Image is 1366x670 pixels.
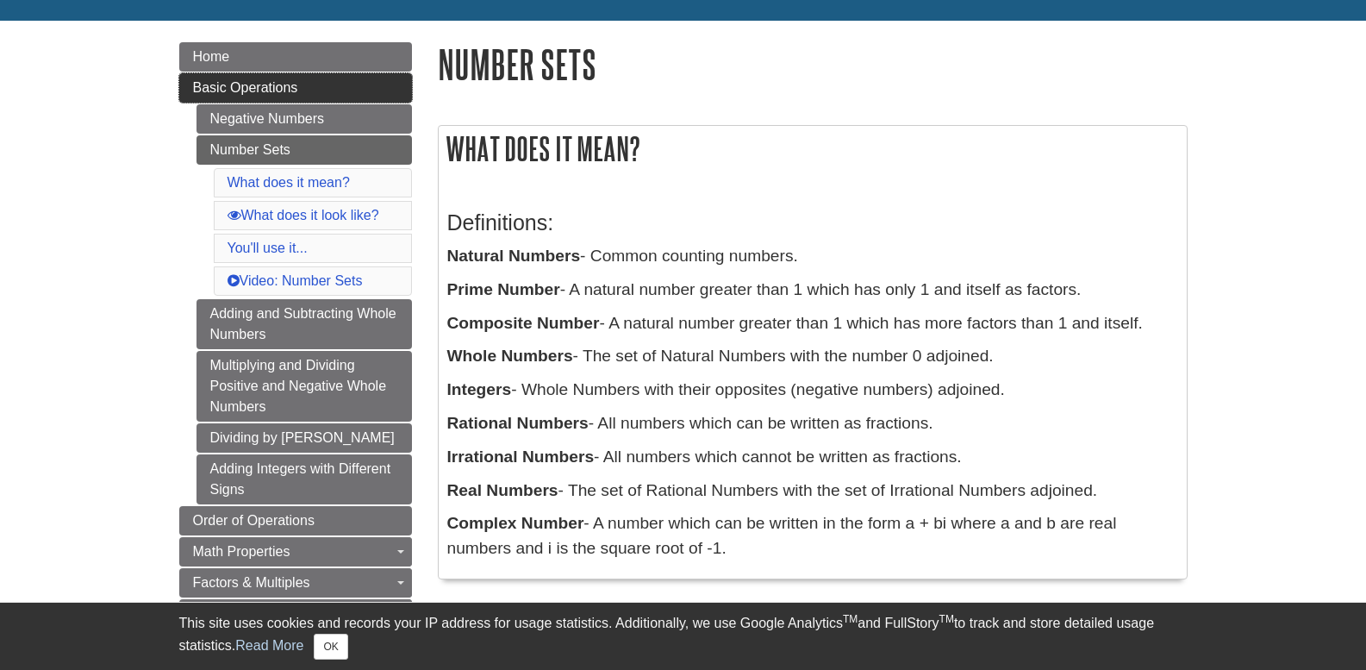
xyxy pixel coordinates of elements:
a: What does it mean? [228,175,350,190]
sup: TM [939,613,954,625]
p: - Whole Numbers with their opposites (negative numbers) adjoined. [447,378,1178,403]
a: Order of Operations [179,506,412,535]
span: Math Properties [193,544,290,559]
p: - All numbers which cannot be written as fractions. [447,445,1178,470]
a: Multiplying and Dividing Positive and Negative Whole Numbers [196,351,412,422]
p: - The set of Rational Numbers with the set of Irrational Numbers adjoined. [447,479,1178,504]
b: Complex Number [447,514,584,532]
button: Close [314,634,347,660]
b: Whole Numbers [447,347,573,365]
sup: TM [843,613,858,625]
span: Basic Operations [193,80,298,95]
b: Irrational Numbers [447,448,595,466]
a: Home [179,42,412,72]
a: Factors & Multiples [179,568,412,598]
a: Read More [235,638,303,653]
a: You'll use it... [228,241,308,255]
a: Adding and Subtracting Whole Numbers [196,299,412,349]
b: Rational Numbers [447,414,589,432]
b: Prime Number [447,280,560,298]
span: Order of Operations [193,513,315,528]
a: Math Properties [179,537,412,567]
div: This site uses cookies and records your IP address for usage statistics. Additionally, we use Goo... [179,613,1188,660]
p: - All numbers which can be written as fractions. [447,411,1178,436]
h1: Number Sets [438,42,1188,86]
b: Integers [447,380,512,398]
a: Adding Integers with Different Signs [196,454,412,504]
p: - Common counting numbers. [447,244,1178,269]
p: - A number which can be written in the form a + bi where a and b are real numbers and i is the sq... [447,511,1178,561]
a: Dividing by [PERSON_NAME] [196,423,412,453]
p: - The set of Natural Numbers with the number 0 adjoined. [447,344,1178,369]
p: - A natural number greater than 1 which has more factors than 1 and itself. [447,311,1178,336]
b: Natural Numbers [447,247,581,265]
h3: Definitions: [447,210,1178,235]
a: Number Sets [196,135,412,165]
b: Real Numbers [447,481,558,499]
b: Composite Number [447,314,600,332]
span: Factors & Multiples [193,575,310,590]
a: What does it look like? [228,208,379,222]
a: Negative Numbers [196,104,412,134]
a: Fractions [179,599,412,629]
a: Basic Operations [179,73,412,103]
p: - A natural number greater than 1 which has only 1 and itself as factors. [447,278,1178,303]
span: Home [193,49,230,64]
a: Video: Number Sets [228,273,363,288]
h2: What does it mean? [439,126,1187,172]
